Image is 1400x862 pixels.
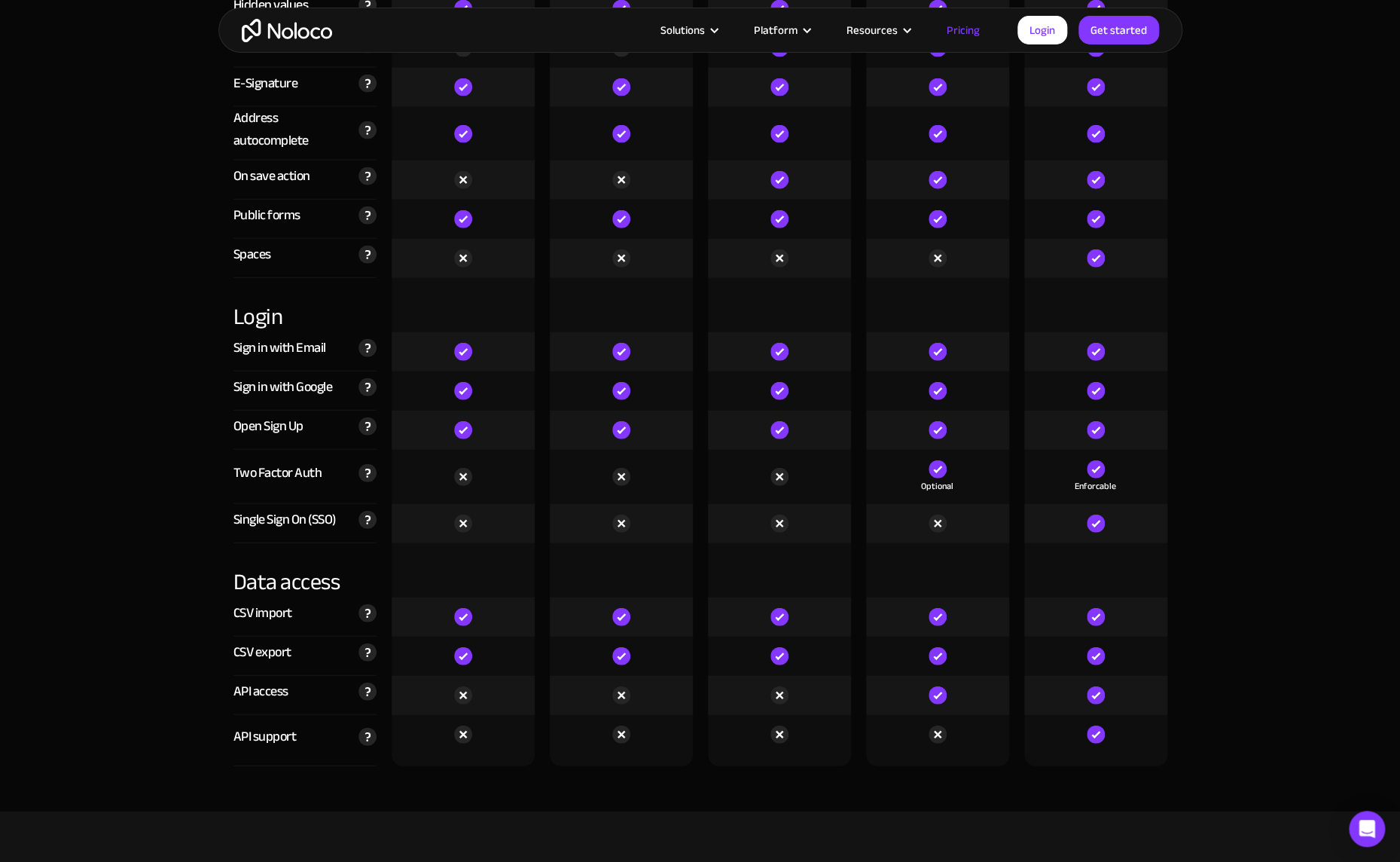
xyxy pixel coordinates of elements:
[233,680,288,703] div: API access
[660,20,705,40] div: Solutions
[233,543,377,598] div: Data access
[828,20,928,40] div: Resources
[233,509,336,531] div: Single Sign On (SSO)
[233,243,271,266] div: Spaces
[233,72,298,95] div: E-Signature
[921,478,953,494] div: Optional
[233,415,303,438] div: Open Sign Up
[928,20,999,40] a: Pricing
[642,20,735,40] div: Solutions
[1078,16,1159,44] a: Get started
[242,19,332,42] a: home
[754,20,798,40] div: Platform
[1349,811,1385,847] div: Open Intercom Messenger
[1075,478,1116,494] div: Enforcable
[233,278,377,332] div: Login
[233,726,297,748] div: API support
[233,641,291,664] div: CSV export
[233,376,333,399] div: Sign in with Google
[233,165,310,188] div: On save action
[233,602,292,625] div: CSV import
[233,337,326,359] div: Sign in with Email
[735,20,828,40] div: Platform
[233,462,322,484] div: Two Factor Auth
[233,204,300,227] div: Public forms
[1017,16,1067,44] a: Login
[846,20,898,40] div: Resources
[233,107,351,152] div: Address autocomplete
